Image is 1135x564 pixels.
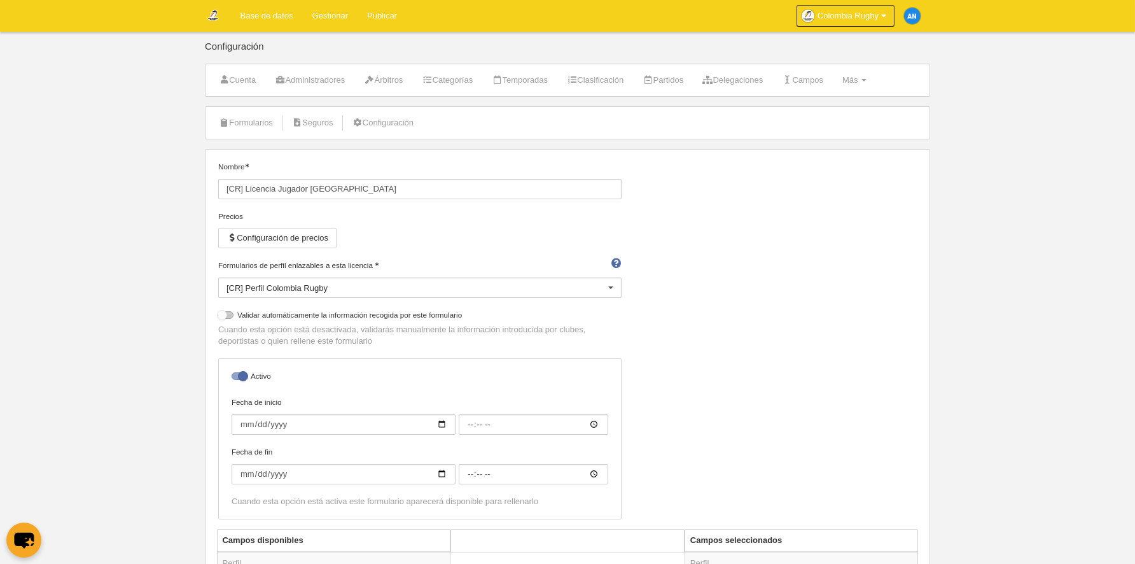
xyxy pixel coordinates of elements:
[285,113,340,132] a: Seguros
[695,71,770,90] a: Delegaciones
[212,71,263,90] a: Cuenta
[459,414,608,435] input: Fecha de inicio
[218,309,622,324] label: Validar automáticamente la información recogida por este formulario
[232,464,456,484] input: Fecha de fin
[232,397,608,435] label: Fecha de inicio
[357,71,410,90] a: Árbitros
[205,41,930,64] div: Configuración
[775,71,830,90] a: Campos
[375,262,379,266] i: Obligatorio
[226,283,328,293] span: [CR] Perfil Colombia Rugby
[818,10,879,22] span: Colombia Rugby
[232,446,608,484] label: Fecha de fin
[232,414,456,435] input: Fecha de inicio
[685,530,918,552] th: Campos seleccionados
[636,71,690,90] a: Partidos
[212,113,280,132] a: Formularios
[797,5,895,27] a: Colombia Rugby
[218,228,337,248] button: Configuración de precios
[6,523,41,558] button: chat-button
[218,324,622,347] p: Cuando esta opción está desactivada, validarás manualmente la información introducida por clubes,...
[485,71,555,90] a: Temporadas
[218,530,450,552] th: Campos disponibles
[232,370,608,385] label: Activo
[345,113,421,132] a: Configuración
[904,8,921,24] img: c2l6ZT0zMHgzMCZmcz05JnRleHQ9QU4mYmc9MWU4OGU1.png
[459,464,608,484] input: Fecha de fin
[560,71,630,90] a: Clasificación
[218,260,622,271] label: Formularios de perfil enlazables a esta licencia
[205,8,221,23] img: Colombia Rugby
[802,10,814,22] img: Oanpu9v8aySI.30x30.jpg
[842,75,858,85] span: Más
[268,71,352,90] a: Administradores
[218,161,622,199] label: Nombre
[415,71,480,90] a: Categorías
[835,71,874,90] a: Más
[218,211,622,222] div: Precios
[232,496,608,507] div: Cuando esta opción está activa este formulario aparecerá disponible para rellenarlo
[245,164,249,167] i: Obligatorio
[218,179,622,199] input: Nombre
